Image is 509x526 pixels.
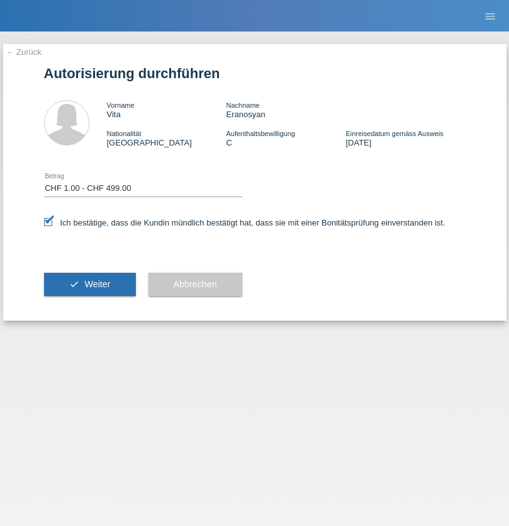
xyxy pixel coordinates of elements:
[69,279,79,289] i: check
[226,100,345,119] div: Eranosyan
[226,129,345,147] div: C
[107,101,135,109] span: Vorname
[148,273,242,297] button: Abbrechen
[226,101,259,109] span: Nachname
[478,12,503,20] a: menu
[44,218,445,227] label: Ich bestätige, dass die Kundin mündlich bestätigt hat, dass sie mit einer Bonitätsprüfung einvers...
[84,279,110,289] span: Weiter
[107,100,227,119] div: Vita
[345,129,465,147] div: [DATE]
[107,129,227,147] div: [GEOGRAPHIC_DATA]
[484,10,496,23] i: menu
[44,66,466,81] h1: Autorisierung durchführen
[107,130,142,137] span: Nationalität
[345,130,443,137] span: Einreisedatum gemäss Ausweis
[174,279,217,289] span: Abbrechen
[44,273,136,297] button: check Weiter
[226,130,294,137] span: Aufenthaltsbewilligung
[6,47,42,57] a: ← Zurück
